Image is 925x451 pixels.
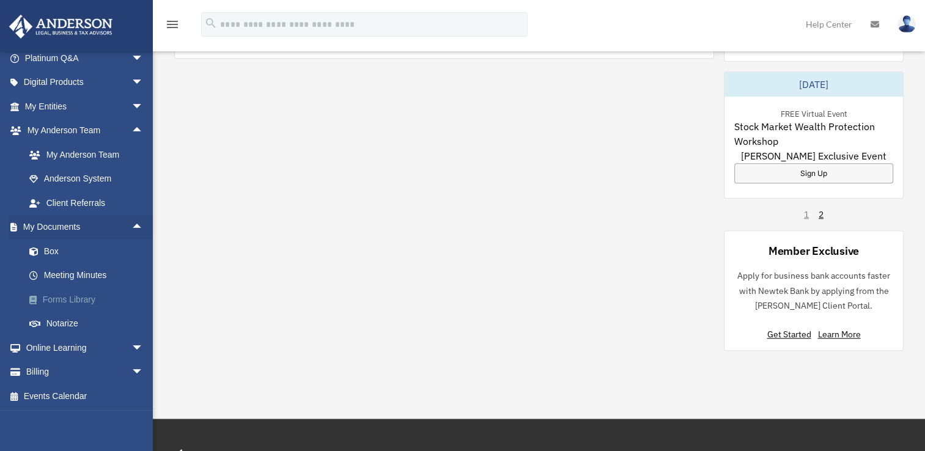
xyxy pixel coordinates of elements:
[17,167,162,191] a: Anderson System
[204,16,218,30] i: search
[131,70,156,95] span: arrow_drop_down
[9,94,162,119] a: My Entitiesarrow_drop_down
[165,17,180,32] i: menu
[17,312,162,336] a: Notarize
[9,335,162,360] a: Online Learningarrow_drop_down
[17,191,162,215] a: Client Referrals
[131,360,156,385] span: arrow_drop_down
[6,15,116,38] img: Anderson Advisors Platinum Portal
[131,46,156,71] span: arrow_drop_down
[741,148,886,163] span: [PERSON_NAME] Exclusive Event
[9,46,162,70] a: Platinum Q&Aarrow_drop_down
[9,360,162,384] a: Billingarrow_drop_down
[770,106,857,119] div: FREE Virtual Event
[9,119,162,143] a: My Anderson Teamarrow_drop_up
[131,119,156,144] span: arrow_drop_up
[131,94,156,119] span: arrow_drop_down
[131,215,156,240] span: arrow_drop_up
[734,268,893,313] p: Apply for business bank accounts faster with Newtek Bank by applying from the [PERSON_NAME] Clien...
[767,329,816,340] a: Get Started
[165,21,180,32] a: menu
[17,287,162,312] a: Forms Library
[9,215,162,240] a: My Documentsarrow_drop_up
[131,335,156,361] span: arrow_drop_down
[17,263,162,288] a: Meeting Minutes
[768,243,859,258] div: Member Exclusive
[17,239,162,263] a: Box
[734,163,893,183] a: Sign Up
[817,329,860,340] a: Learn More
[734,119,893,148] span: Stock Market Wealth Protection Workshop
[9,384,162,408] a: Events Calendar
[897,15,916,33] img: User Pic
[9,70,162,95] a: Digital Productsarrow_drop_down
[819,208,824,221] a: 2
[17,142,162,167] a: My Anderson Team
[724,72,903,97] div: [DATE]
